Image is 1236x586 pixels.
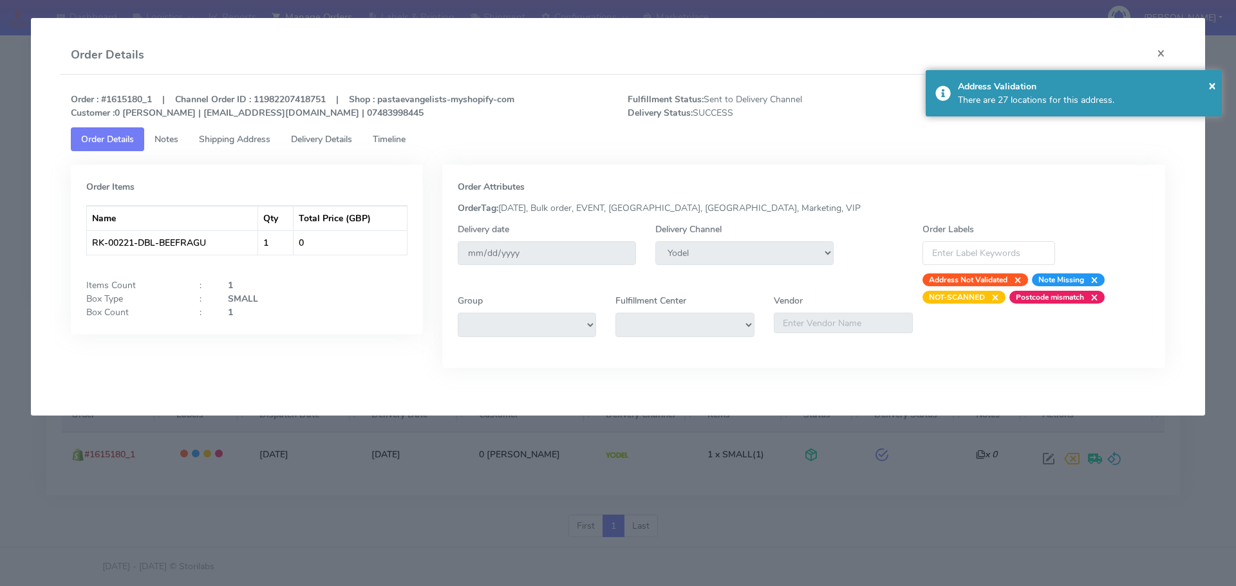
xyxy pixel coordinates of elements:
[1147,36,1175,70] button: Close
[87,230,258,255] td: RK-00221-DBL-BEEFRAGU
[373,133,406,145] span: Timeline
[458,181,525,193] strong: Order Attributes
[71,93,514,119] strong: Order : #1615180_1 | Channel Order ID : 11982207418751 | Shop : pastaevangelists-myshopify-com 0 ...
[258,206,294,230] th: Qty
[81,133,134,145] span: Order Details
[71,107,115,119] strong: Customer :
[71,46,144,64] h4: Order Details
[190,306,218,319] div: :
[922,241,1055,265] input: Enter Label Keywords
[294,230,407,255] td: 0
[87,206,258,230] th: Name
[294,206,407,230] th: Total Price (GBP)
[1016,292,1084,302] strong: Postcode mismatch
[71,127,1166,151] ul: Tabs
[190,292,218,306] div: :
[628,93,704,105] strong: Fulfillment Status:
[922,223,974,236] label: Order Labels
[199,133,270,145] span: Shipping Address
[1208,77,1216,94] span: ×
[958,93,1213,107] div: There are 27 locations for this address.
[77,279,190,292] div: Items Count
[655,223,722,236] label: Delivery Channel
[615,294,686,307] label: Fulfillment Center
[458,223,509,236] label: Delivery date
[628,107,693,119] strong: Delivery Status:
[228,279,233,291] strong: 1
[1084,273,1098,286] span: ×
[154,133,178,145] span: Notes
[291,133,352,145] span: Delivery Details
[190,279,218,292] div: :
[929,292,985,302] strong: NOT-SCANNED
[774,313,913,333] input: Enter Vendor Name
[458,294,483,307] label: Group
[1208,76,1216,95] button: Close
[228,293,258,305] strong: SMALL
[77,306,190,319] div: Box Count
[448,201,1160,215] div: [DATE], Bulk order, EVENT, [GEOGRAPHIC_DATA], [GEOGRAPHIC_DATA], Marketing, VIP
[958,80,1213,93] div: Address Validation
[929,275,1007,285] strong: Address Not Validated
[1038,275,1084,285] strong: Note Missing
[618,93,897,120] span: Sent to Delivery Channel SUCCESS
[458,202,498,214] strong: OrderTag:
[258,230,294,255] td: 1
[86,181,135,193] strong: Order Items
[228,306,233,318] strong: 1
[1007,273,1022,286] span: ×
[77,292,190,306] div: Box Type
[985,291,999,304] span: ×
[774,294,803,307] label: Vendor
[1084,291,1098,304] span: ×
